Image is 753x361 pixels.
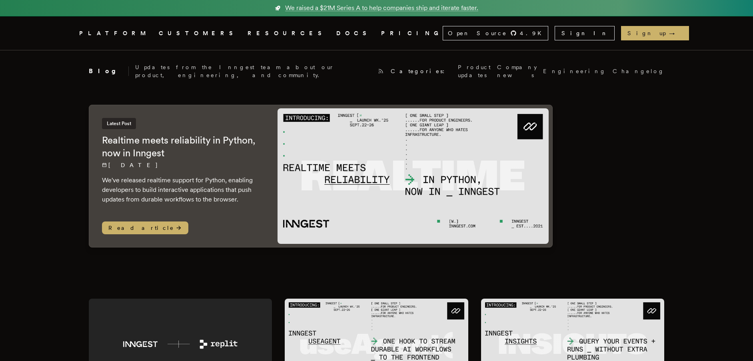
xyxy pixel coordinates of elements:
[159,28,238,38] a: CUSTOMERS
[89,66,129,76] h2: Blog
[381,28,443,38] a: PRICING
[621,26,689,40] a: Sign up
[613,67,665,75] a: Changelog
[448,29,507,37] span: Open Source
[669,29,683,37] span: →
[102,134,262,160] h2: Realtime meets reliability in Python, now in Inngest
[497,63,537,79] a: Company news
[102,161,262,169] p: [DATE]
[391,67,451,75] span: Categories:
[555,26,615,40] a: Sign In
[458,63,491,79] a: Product updates
[285,3,478,13] span: We raised a $21M Series A to help companies ship and iterate faster.
[336,28,372,38] a: DOCS
[102,221,188,234] span: Read article
[89,105,553,247] a: Latest PostRealtime meets reliability in Python, now in Inngest[DATE] We've released realtime sup...
[520,29,546,37] span: 4.9 K
[543,67,606,75] a: Engineering
[102,176,262,204] p: We've released realtime support for Python, enabling developers to build interactive applications...
[135,63,372,79] p: Updates from the Inngest team about our product, engineering, and community.
[57,16,697,50] nav: Global
[278,108,549,244] img: Featured image for Realtime meets reliability in Python, now in Inngest blog post
[79,28,149,38] button: PLATFORM
[248,28,327,38] button: RESOURCES
[102,118,136,129] span: Latest Post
